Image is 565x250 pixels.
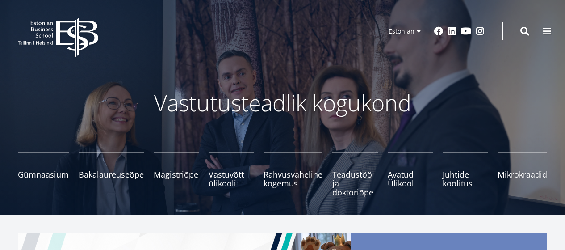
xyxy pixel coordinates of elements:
span: Juhtide koolitus [443,170,488,188]
span: Magistriõpe [154,170,199,179]
a: Linkedin [448,27,456,36]
a: Magistriõpe [154,152,199,197]
a: Avatud Ülikool [388,152,433,197]
span: Gümnaasium [18,170,69,179]
a: Facebook [434,27,443,36]
a: Mikrokraadid [498,152,547,197]
a: Gümnaasium [18,152,69,197]
span: Teadustöö ja doktoriõpe [332,170,377,197]
a: Bakalaureuseõpe [79,152,144,197]
span: Bakalaureuseõpe [79,170,144,179]
p: Vastutusteadlik kogukond [46,89,519,116]
span: Vastuvõtt ülikooli [209,170,254,188]
span: Rahvusvaheline kogemus [264,170,322,188]
a: Rahvusvaheline kogemus [264,152,322,197]
span: Avatud Ülikool [388,170,433,188]
a: Teadustöö ja doktoriõpe [332,152,377,197]
a: Instagram [476,27,485,36]
a: Vastuvõtt ülikooli [209,152,254,197]
a: Youtube [461,27,471,36]
a: Juhtide koolitus [443,152,488,197]
span: Mikrokraadid [498,170,547,179]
